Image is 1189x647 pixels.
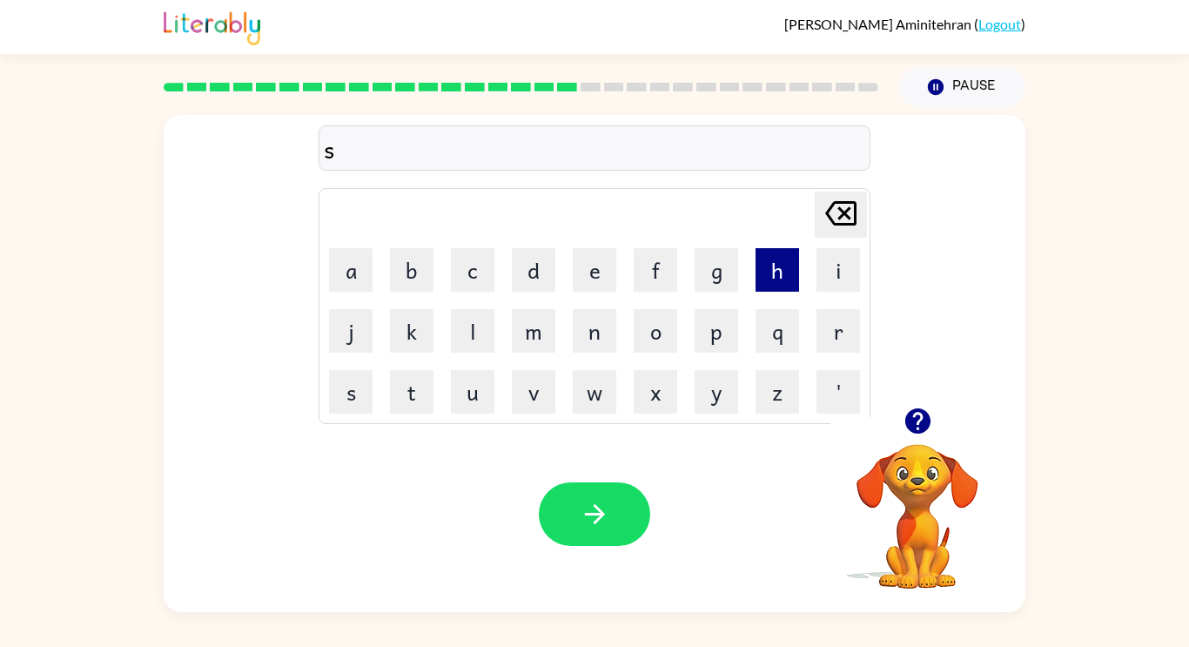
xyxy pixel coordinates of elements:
[329,309,373,353] button: j
[512,309,555,353] button: m
[390,248,433,292] button: b
[816,370,860,414] button: '
[573,309,616,353] button: n
[695,370,738,414] button: y
[634,309,677,353] button: o
[573,248,616,292] button: e
[756,370,799,414] button: z
[899,67,1025,107] button: Pause
[512,248,555,292] button: d
[451,248,494,292] button: c
[164,7,260,45] img: Literably
[756,309,799,353] button: q
[816,309,860,353] button: r
[451,309,494,353] button: l
[573,370,616,414] button: w
[830,417,1004,591] video: Your browser must support playing .mp4 files to use Literably. Please try using another browser.
[695,309,738,353] button: p
[695,248,738,292] button: g
[756,248,799,292] button: h
[390,309,433,353] button: k
[451,370,494,414] button: u
[390,370,433,414] button: t
[784,16,1025,32] div: ( )
[634,248,677,292] button: f
[324,131,865,167] div: s
[512,370,555,414] button: v
[329,370,373,414] button: s
[978,16,1021,32] a: Logout
[816,248,860,292] button: i
[634,370,677,414] button: x
[784,16,974,32] span: [PERSON_NAME] Aminitehran
[329,248,373,292] button: a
